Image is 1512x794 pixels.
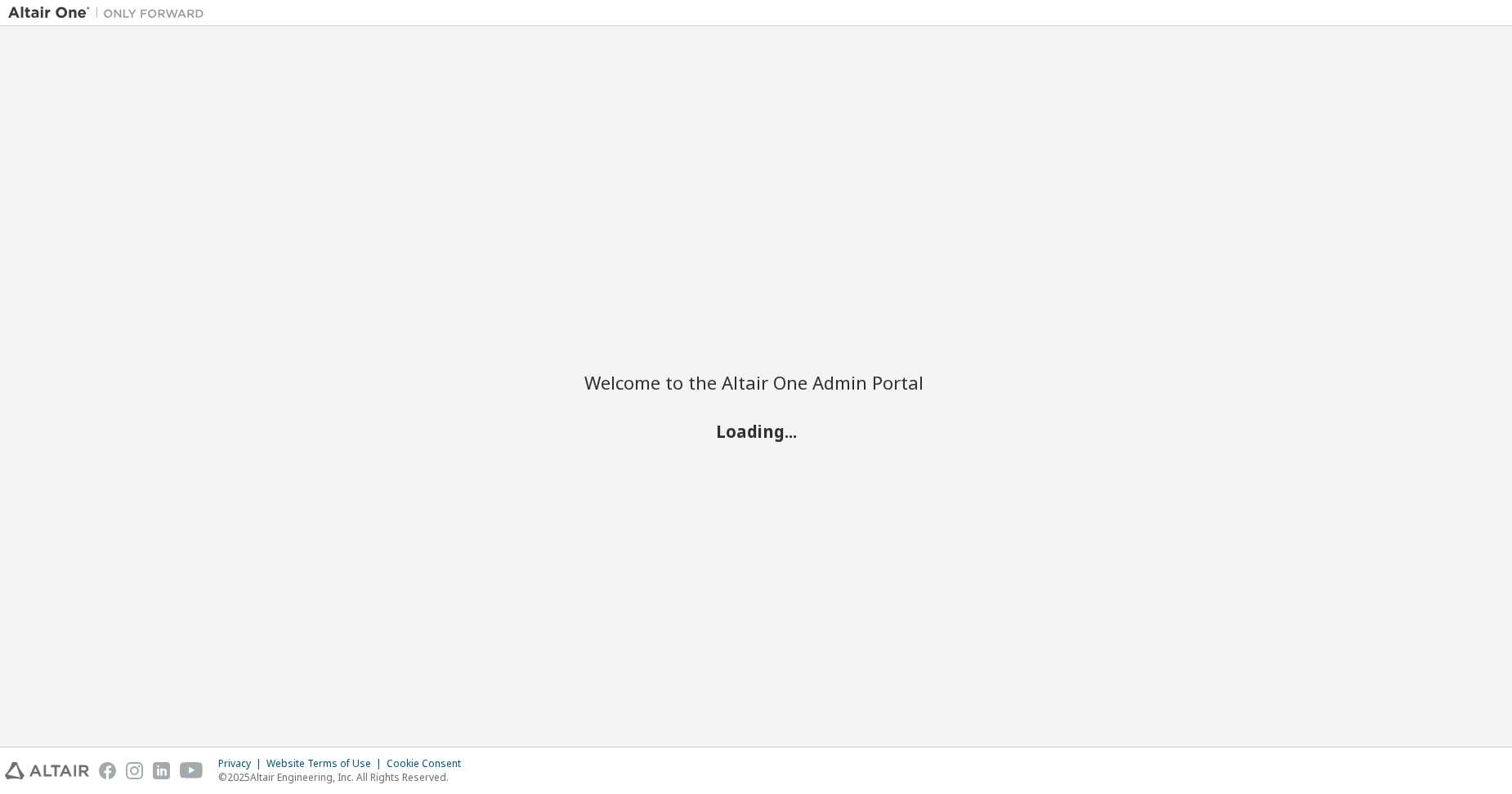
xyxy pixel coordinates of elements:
div: Website Terms of Use [266,757,387,770]
p: © 2025 Altair Engineering, Inc. All Rights Reserved. [218,770,471,784]
img: youtube.svg [180,762,204,779]
img: instagram.svg [126,762,143,779]
img: altair_logo.svg [5,762,89,779]
img: Altair One [8,5,212,21]
h2: Welcome to the Altair One Admin Portal [584,371,928,394]
img: linkedin.svg [153,762,170,779]
div: Privacy [218,757,266,770]
div: Cookie Consent [387,757,471,770]
h2: Loading... [584,421,928,442]
img: facebook.svg [99,762,116,779]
